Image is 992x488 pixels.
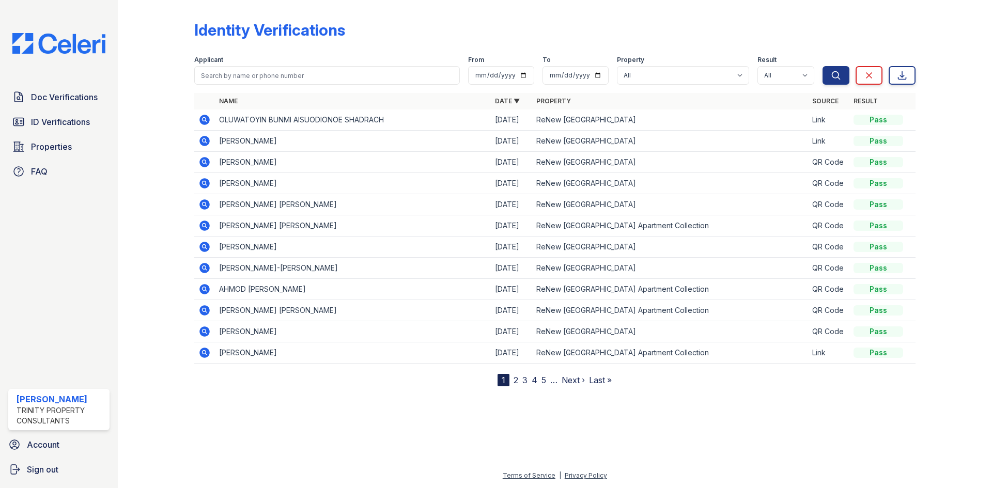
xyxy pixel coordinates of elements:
td: QR Code [808,237,849,258]
a: Date ▼ [495,97,520,105]
td: QR Code [808,152,849,173]
a: Properties [8,136,110,157]
a: Account [4,434,114,455]
td: [PERSON_NAME] [215,131,491,152]
td: [DATE] [491,152,532,173]
td: QR Code [808,258,849,279]
td: QR Code [808,279,849,300]
td: QR Code [808,321,849,342]
span: … [550,374,557,386]
a: Result [854,97,878,105]
td: [PERSON_NAME]-[PERSON_NAME] [215,258,491,279]
td: [PERSON_NAME] [215,237,491,258]
div: Trinity Property Consultants [17,405,105,426]
td: [DATE] [491,237,532,258]
div: Pass [854,221,903,231]
div: Pass [854,242,903,252]
td: [PERSON_NAME] [PERSON_NAME] [215,300,491,321]
img: CE_Logo_Blue-a8612792a0a2168367f1c8372b55b34899dd931a85d93a1a3d3e32e68fde9ad4.png [4,33,114,54]
td: [DATE] [491,194,532,215]
span: Properties [31,140,72,153]
td: OLUWATOYIN BUNMI AISUODIONOE SHADRACH [215,109,491,131]
td: ReNew [GEOGRAPHIC_DATA] [532,321,808,342]
a: Source [812,97,839,105]
input: Search by name or phone number [194,66,460,85]
a: 5 [541,375,546,385]
td: ReNew [GEOGRAPHIC_DATA] Apartment Collection [532,300,808,321]
div: | [559,471,561,479]
td: [DATE] [491,173,532,194]
a: Property [536,97,571,105]
div: Pass [854,178,903,188]
a: Next › [562,375,585,385]
td: [DATE] [491,131,532,152]
td: ReNew [GEOGRAPHIC_DATA] Apartment Collection [532,279,808,300]
td: ReNew [GEOGRAPHIC_DATA] Apartment Collection [532,215,808,237]
a: Doc Verifications [8,87,110,107]
td: QR Code [808,215,849,237]
td: QR Code [808,300,849,321]
a: Privacy Policy [565,471,607,479]
td: [PERSON_NAME] [215,342,491,364]
div: Pass [854,115,903,125]
a: Name [219,97,238,105]
label: Applicant [194,56,223,64]
td: QR Code [808,194,849,215]
td: [PERSON_NAME] [PERSON_NAME] [215,194,491,215]
a: 3 [522,375,528,385]
span: Doc Verifications [31,91,98,103]
td: [DATE] [491,279,532,300]
div: Identity Verifications [194,21,345,39]
div: Pass [854,326,903,337]
td: [PERSON_NAME] [215,152,491,173]
td: [DATE] [491,321,532,342]
div: Pass [854,305,903,316]
a: ID Verifications [8,112,110,132]
label: Result [757,56,777,64]
a: Terms of Service [503,471,555,479]
span: ID Verifications [31,116,90,128]
td: [DATE] [491,109,532,131]
a: Last » [589,375,612,385]
a: 4 [532,375,537,385]
td: ReNew [GEOGRAPHIC_DATA] [532,237,808,258]
td: ReNew [GEOGRAPHIC_DATA] [532,152,808,173]
td: [DATE] [491,342,532,364]
td: ReNew [GEOGRAPHIC_DATA] [532,173,808,194]
td: [DATE] [491,300,532,321]
td: ReNew [GEOGRAPHIC_DATA] Apartment Collection [532,342,808,364]
td: ReNew [GEOGRAPHIC_DATA] [532,131,808,152]
td: [PERSON_NAME] [215,173,491,194]
span: FAQ [31,165,48,178]
div: Pass [854,136,903,146]
td: Link [808,109,849,131]
td: AHMOD [PERSON_NAME] [215,279,491,300]
a: 2 [514,375,518,385]
div: Pass [854,263,903,273]
label: Property [617,56,644,64]
a: FAQ [8,161,110,182]
td: ReNew [GEOGRAPHIC_DATA] [532,258,808,279]
div: Pass [854,348,903,358]
div: Pass [854,199,903,210]
td: Link [808,342,849,364]
span: Sign out [27,463,58,476]
td: [PERSON_NAME] [PERSON_NAME] [215,215,491,237]
td: ReNew [GEOGRAPHIC_DATA] [532,109,808,131]
td: Link [808,131,849,152]
td: ReNew [GEOGRAPHIC_DATA] [532,194,808,215]
td: [DATE] [491,258,532,279]
label: To [542,56,551,64]
td: [DATE] [491,215,532,237]
td: QR Code [808,173,849,194]
div: Pass [854,284,903,294]
label: From [468,56,484,64]
div: [PERSON_NAME] [17,393,105,405]
a: Sign out [4,459,114,480]
span: Account [27,438,59,451]
div: Pass [854,157,903,167]
td: [PERSON_NAME] [215,321,491,342]
div: 1 [498,374,509,386]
